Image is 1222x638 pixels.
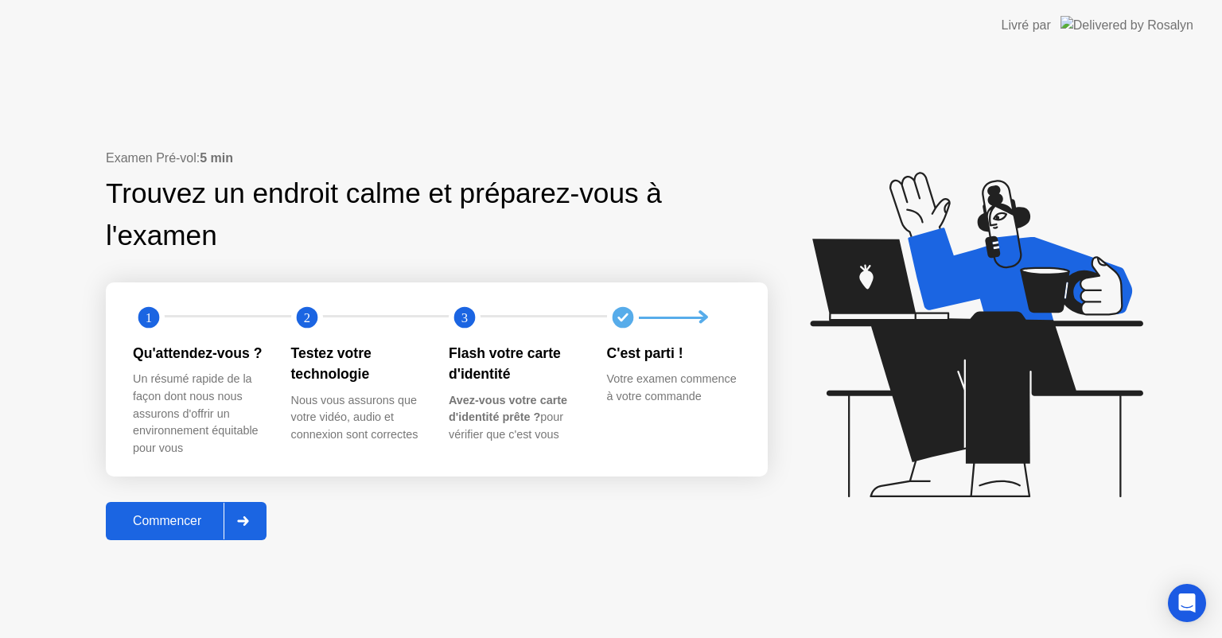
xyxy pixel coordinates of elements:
[200,151,233,165] b: 5 min
[146,310,152,325] text: 1
[111,514,224,528] div: Commencer
[133,371,266,457] div: Un résumé rapide de la façon dont nous nous assurons d'offrir un environnement équitable pour vous
[1060,16,1193,34] img: Delivered by Rosalyn
[449,392,582,444] div: pour vérifier que c'est vous
[607,343,740,364] div: C'est parti !
[133,343,266,364] div: Qu'attendez-vous ?
[449,343,582,385] div: Flash votre carte d'identité
[449,394,567,424] b: Avez-vous votre carte d'identité prête ?
[106,149,768,168] div: Examen Pré-vol:
[291,343,424,385] div: Testez votre technologie
[461,310,468,325] text: 3
[607,371,740,405] div: Votre examen commence à votre commande
[106,502,267,540] button: Commencer
[291,392,424,444] div: Nous vous assurons que votre vidéo, audio et connexion sont correctes
[1168,584,1206,622] div: Open Intercom Messenger
[1002,16,1051,35] div: Livré par
[106,173,667,257] div: Trouvez un endroit calme et préparez-vous à l'examen
[303,310,309,325] text: 2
